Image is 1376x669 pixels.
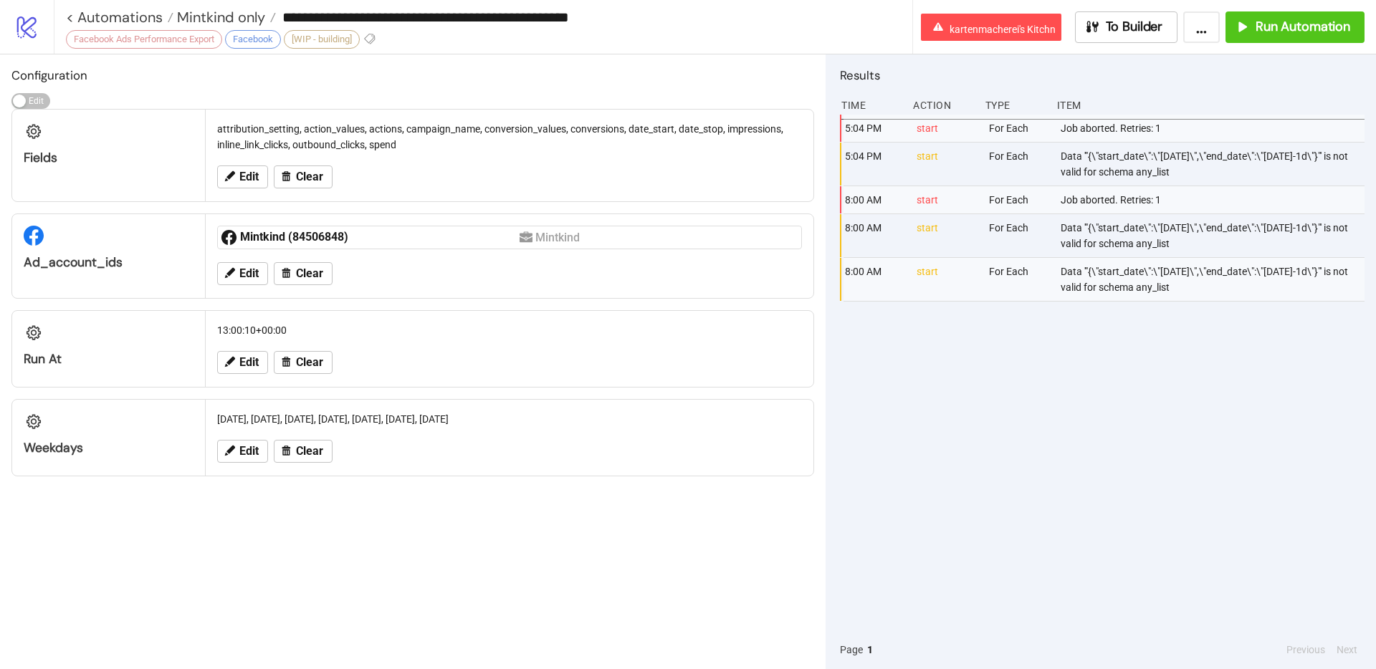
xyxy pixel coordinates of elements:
button: Edit [217,440,268,463]
h2: Configuration [11,66,814,85]
div: Run At [24,351,193,367]
div: Job aborted. Retries: 1 [1059,186,1368,213]
div: start [915,143,977,186]
button: Clear [274,262,333,285]
span: Edit [239,356,259,369]
a: Mintkind only [173,10,276,24]
div: ad_account_ids [24,254,193,271]
button: Edit [217,165,268,188]
span: Clear [296,445,323,458]
div: Data '"{\"start_date\":\"[DATE]\",\"end_date\":\"[DATE]-1d\"}"' is not valid for schema any_list [1059,214,1368,257]
button: ... [1183,11,1220,43]
button: Previous [1282,642,1329,658]
div: For Each [988,143,1049,186]
span: Mintkind only [173,8,265,27]
div: For Each [988,186,1049,213]
button: Next [1332,642,1362,658]
div: Facebook Ads Performance Export [66,30,222,49]
div: attribution_setting, action_values, actions, campaign_name, conversion_values, conversions, date_... [211,115,808,158]
div: Item [1056,92,1365,119]
div: Data '"{\"start_date\":\"[DATE]\",\"end_date\":\"[DATE]-1d\"}"' is not valid for schema any_list [1059,143,1368,186]
span: Edit [239,170,259,183]
span: Edit [239,445,259,458]
button: 1 [863,642,877,658]
div: 8:00 AM [844,258,905,301]
div: Mintkind (84506848) [240,229,520,245]
div: start [915,115,977,142]
div: Weekdays [24,440,193,456]
div: 8:00 AM [844,214,905,257]
div: 8:00 AM [844,186,905,213]
button: Run Automation [1225,11,1365,43]
span: Edit [239,267,259,280]
div: start [915,186,977,213]
button: Clear [274,351,333,374]
div: Mintkind [535,228,584,246]
div: Action [912,92,973,119]
button: Clear [274,440,333,463]
span: Clear [296,356,323,369]
div: Facebook [225,30,281,49]
div: 5:04 PM [844,115,905,142]
div: 5:04 PM [844,143,905,186]
div: Job aborted. Retries: 1 [1059,115,1368,142]
div: [WIP - building] [284,30,360,49]
div: For Each [988,258,1049,301]
div: For Each [988,214,1049,257]
span: Run Automation [1256,19,1350,35]
div: start [915,258,977,301]
span: To Builder [1106,19,1163,35]
a: < Automations [66,10,173,24]
button: Edit [217,351,268,374]
button: To Builder [1075,11,1178,43]
div: fields [24,150,193,166]
div: Time [840,92,902,119]
div: [DATE], [DATE], [DATE], [DATE], [DATE], [DATE], [DATE] [211,405,808,433]
div: Type [984,92,1046,119]
span: Clear [296,267,323,280]
div: start [915,214,977,257]
div: Data '"{\"start_date\":\"[DATE]\",\"end_date\":\"[DATE]-1d\"}"' is not valid for schema any_list [1059,258,1368,301]
div: For Each [988,115,1049,142]
div: 13:00:10+00:00 [211,317,808,344]
button: Edit [217,262,268,285]
span: kartenmacherei's Kitchn [950,24,1056,35]
span: Page [840,642,863,658]
h2: Results [840,66,1365,85]
span: Clear [296,170,323,183]
button: Clear [274,165,333,188]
